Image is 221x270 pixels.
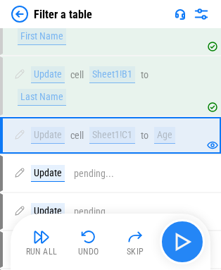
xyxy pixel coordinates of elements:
div: Undo [78,247,99,256]
div: Update [31,165,65,182]
div: Last Name [18,89,66,106]
div: Update [31,66,65,83]
div: Run All [26,247,58,256]
img: Support [175,8,186,20]
img: Main button [171,231,194,253]
div: pending... [74,207,114,217]
div: cell [70,70,84,80]
div: Sheet1!B1 [89,66,135,83]
img: Skip [127,228,144,245]
button: Run All [19,225,64,259]
div: Update [31,203,65,220]
div: Update [31,127,65,144]
button: Undo [66,225,111,259]
div: Filter a table [34,8,92,21]
img: Settings menu [193,6,210,23]
div: cell [70,130,84,141]
button: Skip [113,225,158,259]
div: Age [154,127,175,144]
div: Skip [127,247,144,256]
div: Sheet1!C1 [89,127,135,144]
img: Back [11,6,28,23]
img: Run All [33,228,50,245]
div: pending... [74,168,114,179]
div: First Name [18,28,66,45]
div: to [141,70,149,80]
img: Undo [80,228,97,245]
div: to [141,130,149,141]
